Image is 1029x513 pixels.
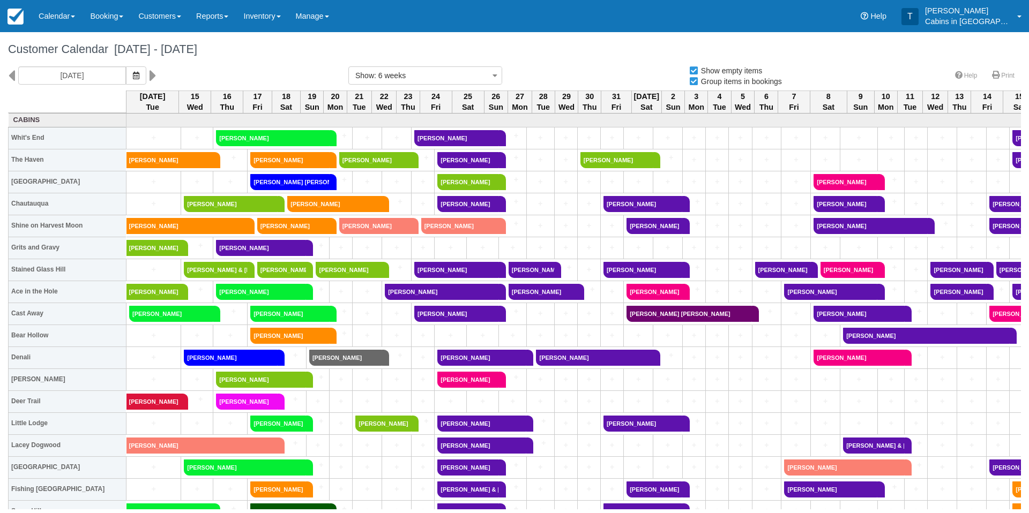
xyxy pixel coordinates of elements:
[355,374,379,385] a: +
[930,374,954,385] a: +
[355,330,379,341] a: +
[907,176,924,187] a: +
[843,374,875,385] a: +
[930,154,954,165] a: +
[682,218,703,229] a: +
[530,154,551,165] a: +
[332,286,349,297] a: +
[414,262,499,278] a: [PERSON_NAME]
[126,152,213,168] a: [PERSON_NAME]
[530,308,551,319] a: +
[603,262,682,278] a: [PERSON_NAME]
[709,286,726,297] a: +
[627,374,650,385] a: +
[901,8,919,25] div: T
[709,330,726,341] a: +
[385,330,408,341] a: +
[385,396,408,407] a: +
[755,132,779,144] a: +
[685,154,703,165] a: +
[905,350,925,361] a: +
[580,220,598,231] a: +
[181,394,211,405] a: +
[709,374,726,385] a: +
[509,284,577,300] a: [PERSON_NAME]
[755,374,779,385] a: +
[784,132,808,144] a: +
[907,264,924,275] a: +
[732,352,749,363] a: +
[306,284,326,295] a: +
[287,196,382,212] a: [PERSON_NAME]
[554,262,575,273] a: +
[355,308,379,319] a: +
[877,262,901,273] a: +
[469,242,496,253] a: +
[250,174,329,190] a: [PERSON_NAME] [PERSON_NAME]
[881,374,901,385] a: +
[278,394,303,405] a: +
[784,176,808,187] a: +
[216,330,244,341] a: +
[580,264,598,275] a: +
[557,198,575,209] a: +
[814,218,928,234] a: [PERSON_NAME]
[928,218,954,229] a: +
[385,132,408,144] a: +
[499,196,524,207] a: +
[437,152,499,168] a: [PERSON_NAME]
[469,330,496,341] a: +
[784,352,808,363] a: +
[216,284,306,300] a: [PERSON_NAME]
[530,198,551,209] a: +
[960,220,983,231] a: +
[557,132,575,144] a: +
[580,176,598,187] a: +
[752,306,778,317] a: +
[557,308,575,319] a: +
[627,176,650,187] a: +
[814,132,837,144] a: +
[907,242,924,253] a: +
[437,196,499,212] a: [PERSON_NAME]
[536,350,653,366] a: [PERSON_NAME]
[986,68,1021,84] a: Print
[930,176,954,187] a: +
[709,154,726,165] a: +
[382,196,408,207] a: +
[960,374,983,385] a: +
[437,350,526,366] a: [PERSON_NAME]
[437,372,499,388] a: [PERSON_NAME]
[732,374,749,385] a: +
[603,176,621,187] a: +
[184,350,278,366] a: [PERSON_NAME]
[414,306,499,322] a: [PERSON_NAME]
[580,198,598,209] a: +
[502,330,524,341] a: +
[184,196,278,212] a: [PERSON_NAME]
[355,176,379,187] a: +
[960,198,983,209] a: +
[814,196,877,212] a: [PERSON_NAME]
[412,152,432,163] a: +
[960,132,983,144] a: +
[930,198,954,209] a: +
[603,308,621,319] a: +
[414,198,431,209] a: +
[755,262,811,278] a: [PERSON_NAME]
[732,154,749,165] a: +
[877,196,901,207] a: +
[989,154,1006,165] a: +
[530,330,551,341] a: +
[580,330,598,341] a: +
[129,264,178,275] a: +
[414,374,431,385] a: +
[784,284,877,300] a: [PERSON_NAME]
[989,242,1006,253] a: +
[843,154,875,165] a: +
[881,132,901,144] a: +
[129,306,213,322] a: [PERSON_NAME]
[355,71,374,80] span: Show
[499,218,524,229] a: +
[627,132,650,144] a: +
